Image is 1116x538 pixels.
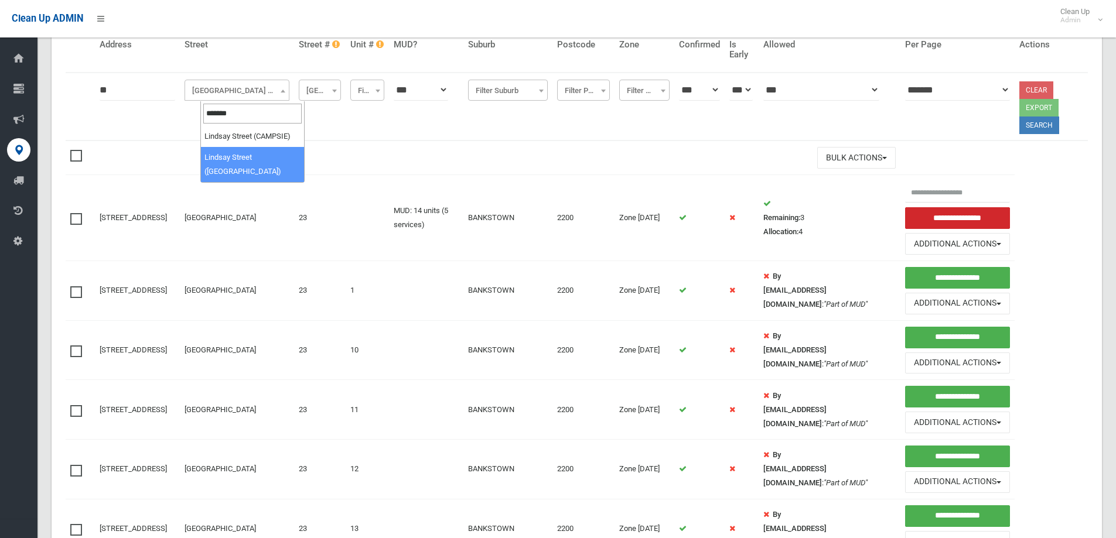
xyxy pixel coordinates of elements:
span: White Avenue (BANKSTOWN) [187,83,286,99]
td: Zone [DATE] [615,261,674,321]
td: : [759,440,900,499]
strong: Allocation: [763,227,798,236]
td: [GEOGRAPHIC_DATA] [180,380,294,440]
td: MUD: 14 units (5 services) [389,175,463,261]
td: 2200 [552,261,615,321]
td: 10 [346,320,389,380]
span: Clean Up ADMIN [12,13,83,24]
td: Zone [DATE] [615,175,674,261]
span: Filter Zone [622,83,667,99]
span: Filter Street # [302,83,338,99]
h4: Unit # [350,40,384,50]
button: Additional Actions [905,352,1010,374]
strong: By [EMAIL_ADDRESS][DOMAIN_NAME] [763,331,827,368]
h4: Suburb [468,40,548,50]
a: [STREET_ADDRESS] [100,405,167,414]
td: 2200 [552,175,615,261]
td: : [759,261,900,321]
td: [GEOGRAPHIC_DATA] [180,261,294,321]
span: Filter Zone [619,80,670,101]
h4: Per Page [905,40,1010,50]
td: 1 [346,261,389,321]
td: [GEOGRAPHIC_DATA] [180,440,294,499]
td: 23 [294,320,346,380]
td: Zone [DATE] [615,380,674,440]
td: Zone [DATE] [615,320,674,380]
td: [GEOGRAPHIC_DATA] [180,175,294,261]
td: 23 [294,175,346,261]
strong: By [EMAIL_ADDRESS][DOMAIN_NAME] [763,272,827,309]
span: Filter Unit # [350,80,384,101]
h4: Actions [1019,40,1083,50]
td: 2200 [552,380,615,440]
button: Additional Actions [905,233,1010,255]
td: 12 [346,440,389,499]
li: Lindsay Street ([GEOGRAPHIC_DATA]) [201,147,305,182]
a: [STREET_ADDRESS] [100,524,167,533]
h4: Zone [619,40,670,50]
a: [STREET_ADDRESS] [100,464,167,473]
button: Bulk Actions [817,147,896,169]
span: Filter Postcode [560,83,607,99]
button: Search [1019,116,1059,134]
em: "Part of MUD" [824,359,868,368]
h4: Street [185,40,289,50]
td: 2200 [552,440,615,499]
h4: Address [100,40,175,50]
td: 3 4 [759,175,900,261]
td: : [759,320,900,380]
td: Zone [DATE] [615,440,674,499]
td: : [759,380,900,440]
td: BANKSTOWN [463,175,552,261]
a: Clear [1019,81,1053,99]
h4: Is Early [729,40,754,59]
span: Clean Up [1054,7,1101,25]
td: 23 [294,261,346,321]
h4: Postcode [557,40,610,50]
span: Filter Suburb [471,83,545,99]
a: [STREET_ADDRESS] [100,213,167,222]
a: [STREET_ADDRESS] [100,286,167,294]
td: [GEOGRAPHIC_DATA] [180,320,294,380]
strong: By [EMAIL_ADDRESS][DOMAIN_NAME] [763,391,827,428]
td: BANKSTOWN [463,261,552,321]
span: Filter Street # [299,80,341,101]
h4: Street # [299,40,341,50]
td: 11 [346,380,389,440]
strong: By [EMAIL_ADDRESS][DOMAIN_NAME] [763,450,827,487]
span: Filter Postcode [557,80,610,101]
small: Admin [1060,16,1090,25]
h4: Allowed [763,40,895,50]
td: BANKSTOWN [463,440,552,499]
span: White Avenue (BANKSTOWN) [185,80,289,101]
button: Additional Actions [905,412,1010,433]
em: "Part of MUD" [824,478,868,487]
span: Filter Suburb [468,80,548,101]
td: BANKSTOWN [463,380,552,440]
td: 2200 [552,320,615,380]
td: 23 [294,440,346,499]
em: "Part of MUD" [824,300,868,309]
h4: MUD? [394,40,459,50]
td: 23 [294,380,346,440]
button: Additional Actions [905,471,1010,493]
strong: Remaining: [763,213,800,222]
h4: Confirmed [679,40,720,50]
li: Lindsay Street (CAMPSIE) [201,126,305,147]
button: Export [1019,99,1059,116]
span: Filter Unit # [353,83,381,99]
button: Additional Actions [905,293,1010,314]
a: [STREET_ADDRESS] [100,345,167,354]
td: BANKSTOWN [463,320,552,380]
em: "Part of MUD" [824,419,868,428]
